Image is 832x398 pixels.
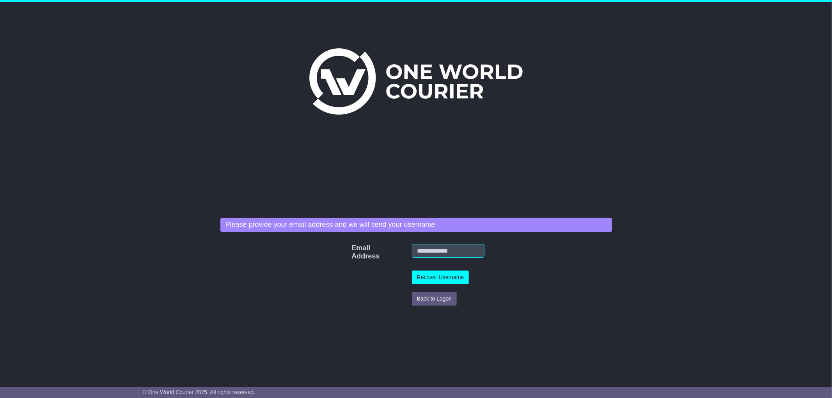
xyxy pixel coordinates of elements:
[220,218,612,232] div: Please provide your email address and we will send your username
[309,48,522,115] img: One World
[143,389,255,395] span: © One World Courier 2025. All rights reserved.
[412,292,457,306] button: Back to Logon
[412,271,469,284] button: Recover Username
[348,244,362,261] label: Email Address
